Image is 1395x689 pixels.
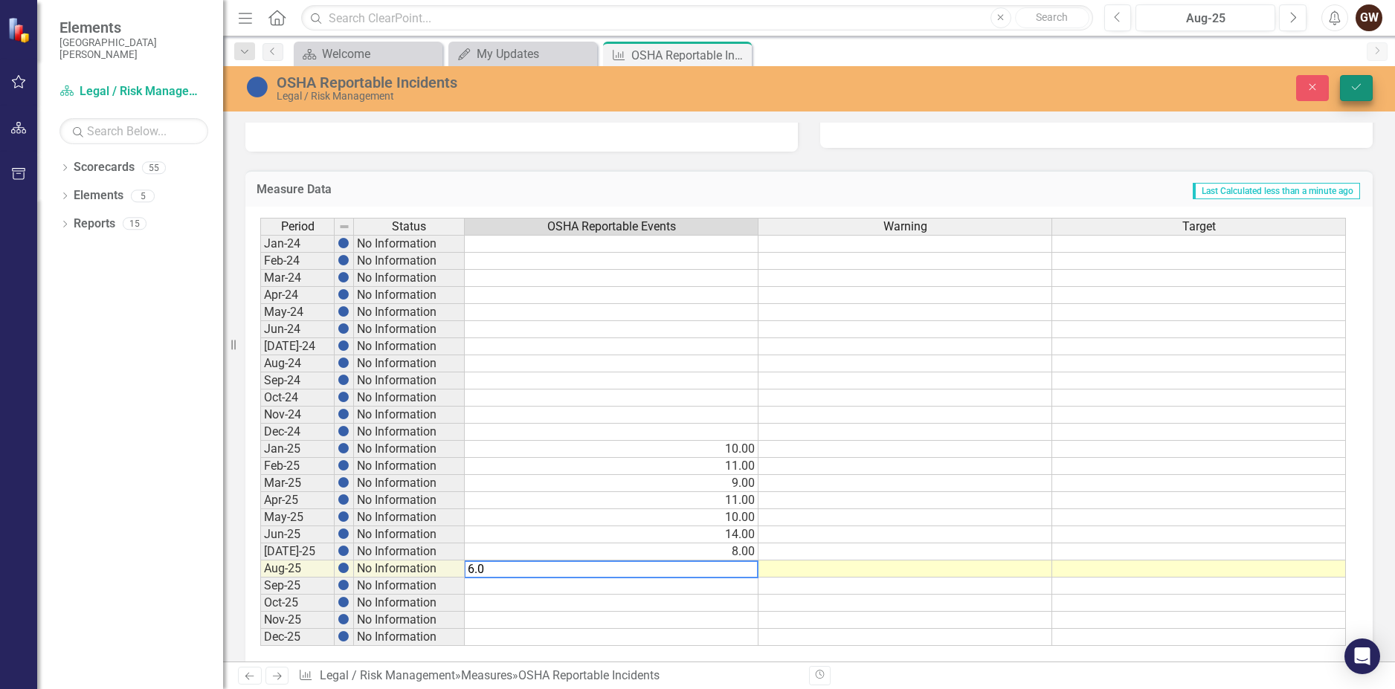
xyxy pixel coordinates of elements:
img: 8DAGhfEEPCf229AAAAAElFTkSuQmCC [338,221,350,233]
td: 11.00 [465,458,758,475]
div: OSHA Reportable Incidents [277,74,877,91]
td: No Information [354,321,465,338]
td: No Information [354,287,465,304]
td: No Information [354,424,465,441]
td: No Information [354,578,465,595]
td: Feb-25 [260,458,335,475]
img: BgCOk07PiH71IgAAAABJRU5ErkJggg== [338,340,349,352]
td: No Information [354,458,465,475]
td: 10.00 [465,441,758,458]
td: 9.00 [465,475,758,492]
td: No Information [354,441,465,458]
a: Legal / Risk Management [59,83,208,100]
td: No Information [354,595,465,612]
td: Dec-25 [260,629,335,646]
img: BgCOk07PiH71IgAAAABJRU5ErkJggg== [338,459,349,471]
td: Jun-25 [260,526,335,543]
td: Apr-25 [260,492,335,509]
a: Measures [461,668,512,682]
td: No Information [354,526,465,543]
div: My Updates [477,45,593,63]
img: ClearPoint Strategy [7,17,33,43]
span: Last Calculated less than a minute ago [1193,183,1360,199]
td: Oct-25 [260,595,335,612]
td: Mar-25 [260,475,335,492]
td: No Information [354,372,465,389]
img: BgCOk07PiH71IgAAAABJRU5ErkJggg== [338,630,349,642]
div: » » [298,667,798,685]
div: 55 [142,161,166,174]
td: Aug-25 [260,560,335,578]
a: Scorecards [74,159,135,176]
div: Open Intercom Messenger [1344,638,1380,674]
img: BgCOk07PiH71IgAAAABJRU5ErkJggg== [338,596,349,608]
td: No Information [354,560,465,578]
div: Welcome [322,45,439,63]
td: 11.00 [465,492,758,509]
input: Search ClearPoint... [301,5,1092,31]
img: BgCOk07PiH71IgAAAABJRU5ErkJggg== [338,391,349,403]
img: BgCOk07PiH71IgAAAABJRU5ErkJggg== [338,305,349,317]
td: Feb-24 [260,253,335,270]
div: 15 [123,218,146,230]
img: BgCOk07PiH71IgAAAABJRU5ErkJggg== [338,545,349,557]
span: Period [281,220,315,233]
td: Mar-24 [260,270,335,287]
td: 10.00 [465,509,758,526]
td: Sep-25 [260,578,335,595]
input: Search Below... [59,118,208,144]
td: [DATE]-25 [260,543,335,560]
a: Welcome [297,45,439,63]
img: BgCOk07PiH71IgAAAABJRU5ErkJggg== [338,374,349,386]
img: BgCOk07PiH71IgAAAABJRU5ErkJggg== [338,425,349,437]
td: [DATE]-24 [260,338,335,355]
td: No Information [354,235,465,253]
td: No Information [354,304,465,321]
td: No Information [354,407,465,424]
div: Aug-25 [1141,10,1270,28]
td: No Information [354,492,465,509]
td: May-25 [260,509,335,526]
td: Nov-24 [260,407,335,424]
td: Aug-24 [260,355,335,372]
button: GW [1356,4,1382,31]
span: Status [392,220,426,233]
img: BgCOk07PiH71IgAAAABJRU5ErkJggg== [338,408,349,420]
button: Aug-25 [1135,4,1275,31]
h3: Measure Data [257,183,597,196]
td: No Information [354,355,465,372]
img: BgCOk07PiH71IgAAAABJRU5ErkJggg== [338,511,349,523]
span: OSHA Reportable Events [547,220,676,233]
img: BgCOk07PiH71IgAAAABJRU5ErkJggg== [338,442,349,454]
img: BgCOk07PiH71IgAAAABJRU5ErkJggg== [338,323,349,334]
td: Oct-24 [260,389,335,407]
td: No Information [354,509,465,526]
td: No Information [354,389,465,407]
a: Reports [74,216,115,233]
td: Apr-24 [260,287,335,304]
img: BgCOk07PiH71IgAAAABJRU5ErkJggg== [338,254,349,266]
td: May-24 [260,304,335,321]
img: No Information [245,75,269,99]
img: BgCOk07PiH71IgAAAABJRU5ErkJggg== [338,494,349,505]
button: Search [1015,7,1089,28]
td: No Information [354,543,465,560]
td: No Information [354,338,465,355]
td: No Information [354,270,465,287]
td: No Information [354,475,465,492]
div: 5 [131,190,155,202]
td: 8.00 [465,543,758,560]
div: OSHA Reportable Incidents [631,46,748,65]
a: Legal / Risk Management [320,668,455,682]
td: 14.00 [465,526,758,543]
img: BgCOk07PiH71IgAAAABJRU5ErkJggg== [338,476,349,488]
span: Warning [883,220,927,233]
td: Dec-24 [260,424,335,441]
td: Nov-25 [260,612,335,629]
span: Search [1036,11,1068,23]
td: No Information [354,612,465,629]
span: Target [1182,220,1216,233]
img: BgCOk07PiH71IgAAAABJRU5ErkJggg== [338,562,349,574]
a: Elements [74,187,123,204]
